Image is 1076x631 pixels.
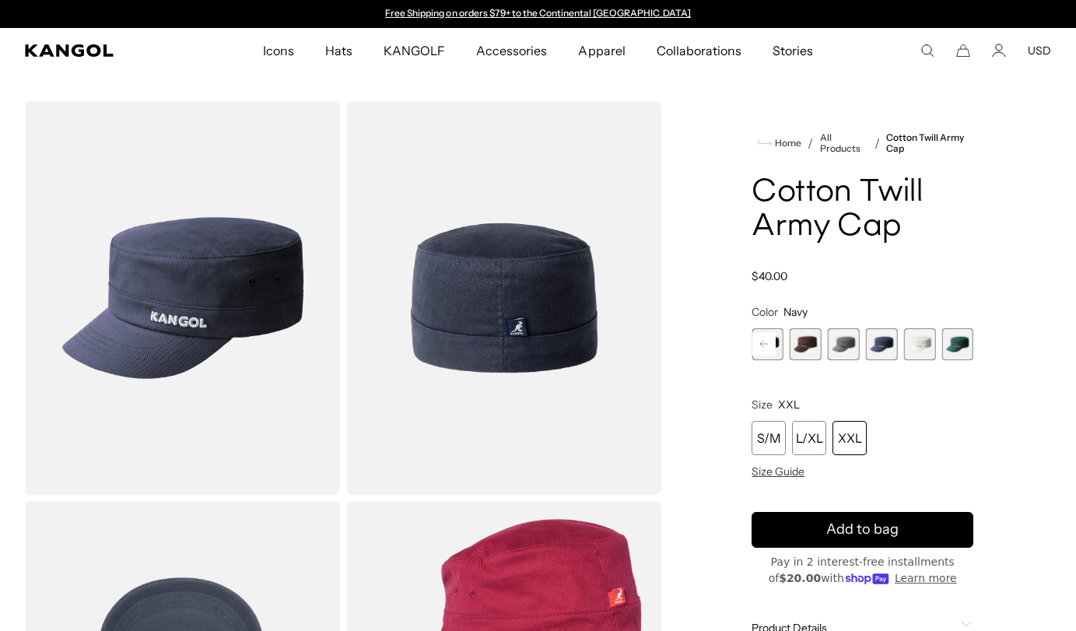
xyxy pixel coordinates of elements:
[385,7,691,19] a: Free Shipping on orders $79+ to the Continental [GEOGRAPHIC_DATA]
[247,28,310,73] a: Icons
[752,328,783,360] label: Black
[758,136,801,150] a: Home
[752,176,973,244] h1: Cotton Twill Army Cap
[368,28,461,73] a: KANGOLF
[773,28,813,73] span: Stories
[790,328,822,360] label: Brown
[384,28,445,73] span: KANGOLF
[956,44,970,58] button: Cart
[792,421,826,455] div: L/XL
[832,421,867,455] div: XXL
[378,8,699,20] div: 1 of 2
[752,328,783,360] div: 4 of 9
[1028,44,1051,58] button: USD
[263,28,294,73] span: Icons
[886,132,973,154] a: Cotton Twill Army Cap
[903,328,935,360] label: White
[828,328,860,360] label: Grey
[992,44,1006,58] a: Account
[378,8,699,20] div: Announcement
[868,134,880,152] li: /
[657,28,741,73] span: Collaborations
[826,519,899,540] span: Add to bag
[752,269,787,283] span: $40.00
[325,28,352,73] span: Hats
[866,328,898,360] div: 7 of 9
[866,328,898,360] label: Navy
[461,28,563,73] a: Accessories
[752,305,778,319] span: Color
[920,44,934,58] summary: Search here
[828,328,860,360] div: 6 of 9
[378,8,699,20] slideshow-component: Announcement bar
[801,134,813,152] li: /
[790,328,822,360] div: 5 of 9
[752,421,786,455] div: S/M
[25,44,173,57] a: Kangol
[752,132,973,154] nav: breadcrumbs
[346,101,661,495] img: color-navy
[578,28,625,73] span: Apparel
[903,328,935,360] div: 8 of 9
[563,28,640,73] a: Apparel
[752,512,973,548] button: Add to bag
[783,305,808,319] span: Navy
[772,138,801,149] span: Home
[820,132,868,154] a: All Products
[778,398,800,412] span: XXL
[476,28,547,73] span: Accessories
[757,28,829,73] a: Stories
[752,398,773,412] span: Size
[310,28,368,73] a: Hats
[941,328,973,360] div: 9 of 9
[941,328,973,360] label: Pine
[752,464,804,479] span: Size Guide
[641,28,757,73] a: Collaborations
[25,101,340,495] img: color-navy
